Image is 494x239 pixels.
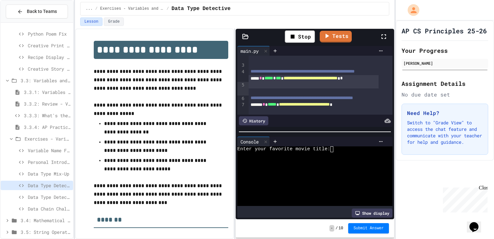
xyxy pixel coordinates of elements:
[28,170,70,177] span: Data Type Mix-Up
[28,147,70,154] span: Variable Name Fixer
[3,3,45,41] div: Chat with us now!Close
[24,100,70,107] span: 3.3.2: Review - Variables and Data Types
[237,137,270,146] div: Console
[172,5,231,13] span: Data Type Detective
[86,6,93,11] span: ...
[166,6,169,11] span: /
[237,82,245,96] div: 5
[237,62,245,69] div: 3
[28,194,70,200] span: Data Type Detective
[348,223,389,233] button: Submit Answer
[21,217,70,224] span: 3.4: Mathematical Operators
[28,159,70,165] span: Personal Introduction
[329,225,334,232] span: -
[80,17,102,26] button: Lesson
[104,17,124,26] button: Grade
[28,54,70,61] span: Recipe Display Mix-Up
[402,79,488,88] h2: Assignment Details
[25,135,70,142] span: Exercises - Variables and Data Types
[28,42,70,49] span: Creative Print Statements
[24,124,70,131] span: 3.3.4: AP Practice - Variables
[27,8,57,15] span: Back to Teams
[467,213,488,233] iframe: chat widget
[100,6,164,11] span: Exercises - Variables and Data Types
[237,146,330,152] span: Enter your favorite movie title:
[401,3,421,17] div: My Account
[28,30,70,37] span: Python Poem Fix
[285,30,315,43] div: Stop
[353,226,384,231] span: Submit Answer
[338,226,343,231] span: 10
[237,138,262,145] div: Console
[237,102,245,115] div: 7
[440,185,488,212] iframe: chat widget
[407,109,483,117] h3: Need Help?
[237,46,270,56] div: main.py
[402,26,487,35] h1: AP CS Principles 25-26
[24,112,70,119] span: 3.3.3: What's the Type?
[336,226,338,231] span: /
[237,69,245,82] div: 4
[24,89,70,96] span: 3.3.1: Variables and Data Types
[28,182,70,189] span: Data Type Detective
[402,46,488,55] h2: Your Progress
[21,77,70,84] span: 3.3: Variables and Data Types
[403,60,486,66] div: [PERSON_NAME]
[21,229,70,235] span: 3.5: String Operators
[237,49,245,63] div: 2
[28,65,70,72] span: Creative Story Display
[6,5,68,18] button: Back to Teams
[237,96,245,102] div: 6
[407,119,483,145] p: Switch to "Grade View" to access the chat feature and communicate with your teacher for help and ...
[402,91,488,98] div: No due date set
[28,205,70,212] span: Data Chain Challenge
[95,6,98,11] span: /
[352,209,392,218] div: Show display
[320,31,352,42] a: Tests
[237,48,262,54] div: main.py
[239,116,268,125] div: History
